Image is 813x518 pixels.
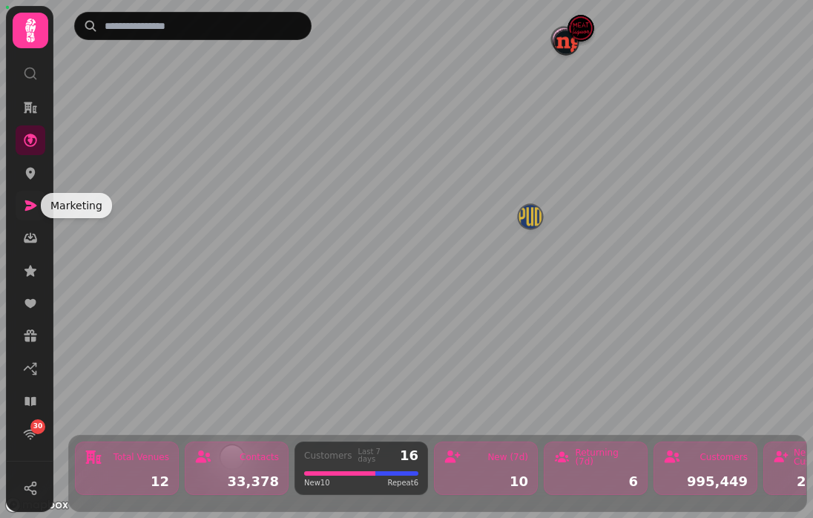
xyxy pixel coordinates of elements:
div: Contacts [240,453,279,462]
div: Map marker [519,205,542,233]
span: 30 [33,422,43,432]
div: 6 [553,475,638,488]
div: 16 [400,449,418,462]
div: 33,378 [194,475,279,488]
div: 10 [444,475,528,488]
div: Returning (7d) [575,448,638,466]
div: 12 [85,475,169,488]
span: Repeat 6 [387,477,418,488]
div: Map marker [554,30,578,59]
div: Total Venues [113,453,169,462]
div: Map marker [552,27,576,56]
div: Customers [700,453,748,462]
div: Marketing [41,193,112,218]
span: New 10 [304,477,330,488]
button: Manja [554,30,578,54]
button: Pud [519,205,542,229]
div: 995,449 [663,475,748,488]
div: Last 7 days [358,448,394,463]
div: Customers [304,451,352,460]
a: Mapbox logo [4,496,70,514]
div: New (7d) [487,453,528,462]
a: 30 [16,419,45,449]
